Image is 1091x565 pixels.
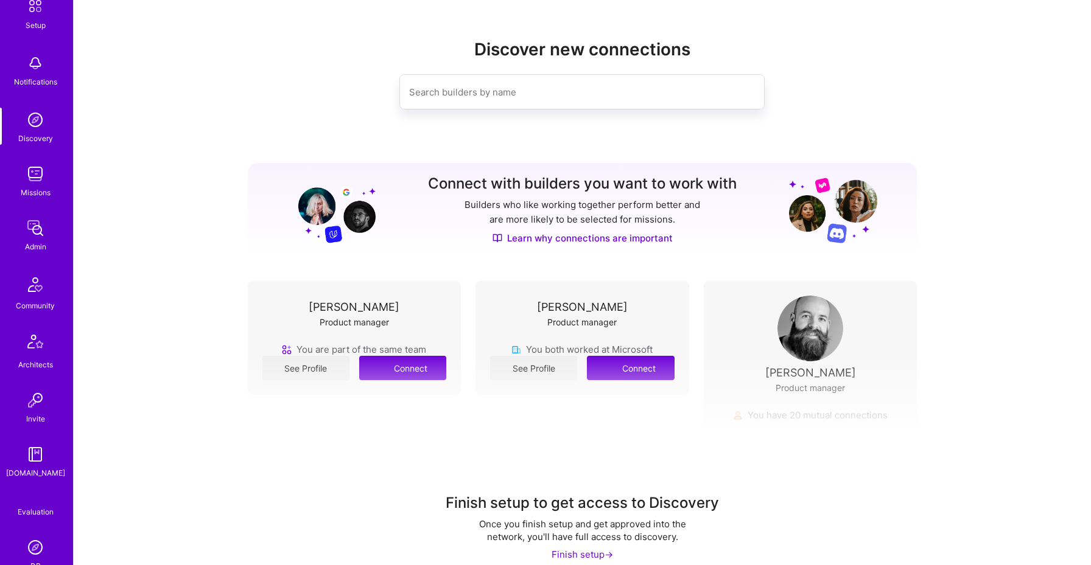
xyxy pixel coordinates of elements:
div: Product manager [320,316,389,328]
img: Grow your network [287,176,376,243]
img: teamwork [23,162,47,186]
img: User Avatar [777,296,843,361]
div: Community [16,299,55,312]
img: Grow your network [789,177,877,243]
img: bell [23,51,47,75]
div: Finish setup -> [552,548,613,561]
h2: Discover new connections [248,40,917,60]
img: Discover [493,233,502,243]
div: Invite [26,412,45,425]
img: team [282,345,292,355]
i: icon SearchPurple [732,85,747,99]
div: Admin [25,240,46,253]
div: [PERSON_NAME] [537,300,628,313]
a: Learn why connections are important [493,232,673,244]
div: Notifications [14,75,57,88]
input: Search builders by name [409,77,706,108]
img: Invite [23,388,47,412]
div: Finish setup to get access to Discovery [446,493,719,513]
div: [DOMAIN_NAME] [6,466,65,479]
div: Evaluation [18,505,54,518]
img: guide book [23,442,47,466]
img: Community [21,270,50,299]
p: Builders who like working together perform better and are more likely to be selected for missions. [462,198,703,227]
div: Discovery [18,132,53,145]
div: Once you finish setup and get approved into the network, you'll have full access to discovery. [461,518,704,543]
img: company icon [511,345,521,355]
div: Architects [18,358,53,371]
img: admin teamwork [23,216,47,240]
div: Missions [21,186,51,199]
img: Architects [21,329,50,358]
div: You both worked at Microsoft [511,343,653,356]
div: [PERSON_NAME] [309,300,399,313]
h3: Connect with builders you want to work with [428,175,737,193]
img: Admin Search [23,535,47,560]
img: discovery [23,108,47,132]
div: You are part of the same team [282,343,426,356]
i: icon SelectionTeam [31,496,40,505]
div: Setup [26,19,46,32]
div: Product manager [547,316,617,328]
